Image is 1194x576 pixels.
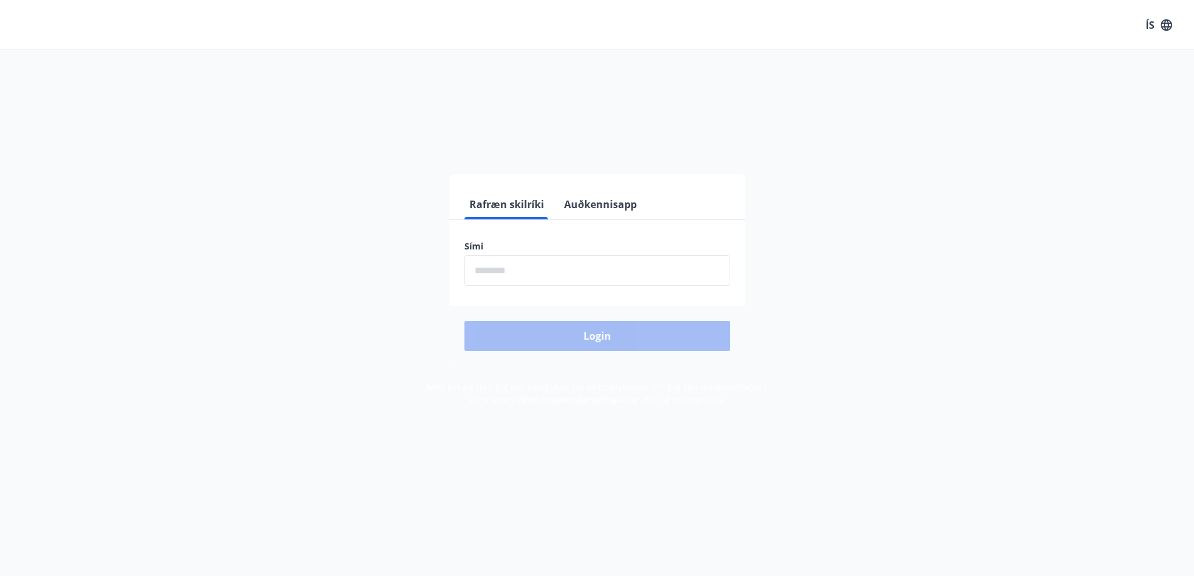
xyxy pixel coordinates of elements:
[401,134,794,149] span: Vinsamlegast skráðu þig inn með rafrænum skilríkjum eða Auðkennisappi.
[559,189,642,219] button: Auðkennisapp
[523,394,617,406] a: Persónuverndarstefna
[464,240,730,253] label: Sími
[427,381,767,406] span: Með því að skrá þig inn samþykkir þú að upplýsingar um þig séu meðhöndlaðar í samræmi við Félag i...
[1139,14,1179,36] button: ÍS
[161,75,1034,123] h1: Félagavefur, Félag iðn- og tæknigreina
[464,189,549,219] button: Rafræn skilríki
